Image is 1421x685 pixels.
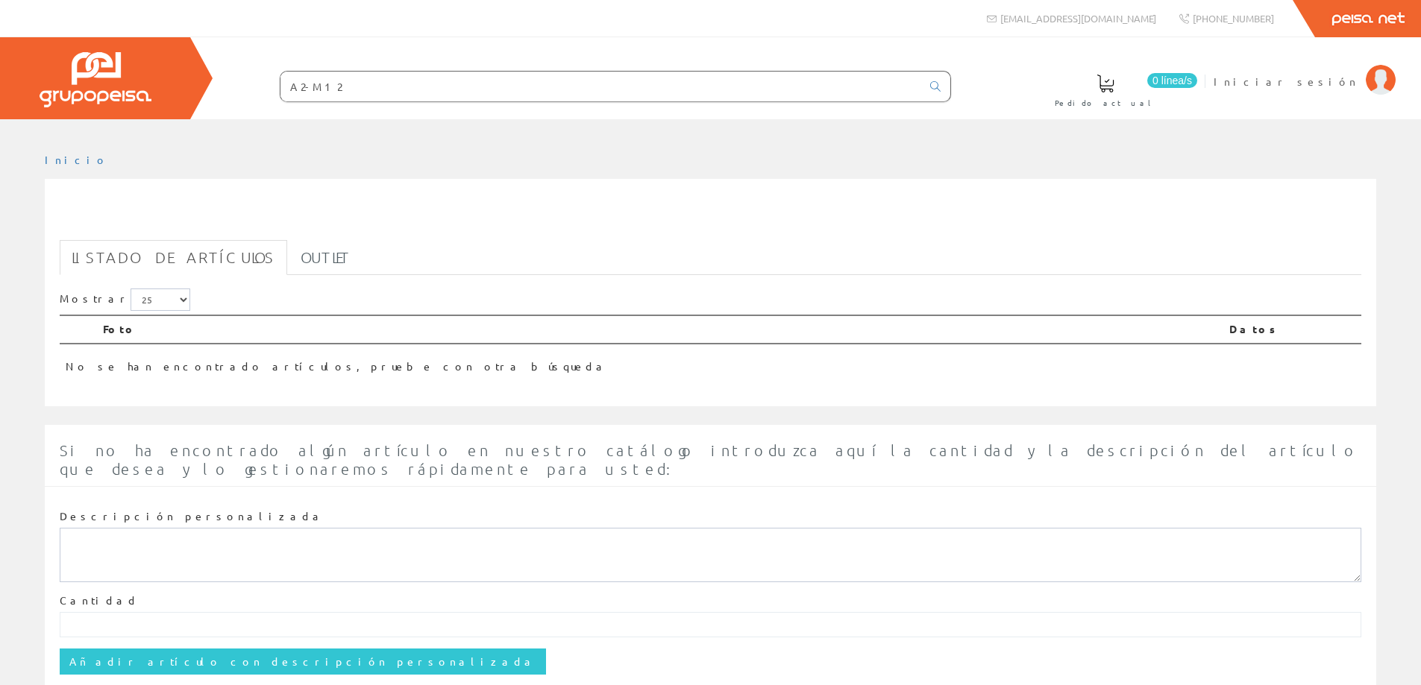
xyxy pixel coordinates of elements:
th: Datos [1223,315,1361,344]
span: Si no ha encontrado algún artículo en nuestro catálogo introduzca aquí la cantidad y la descripci... [60,441,1358,478]
span: [PHONE_NUMBER] [1193,12,1274,25]
span: Iniciar sesión [1214,74,1358,89]
span: Pedido actual [1055,95,1156,110]
a: Listado de artículos [60,240,287,275]
a: Iniciar sesión [1214,62,1396,76]
th: Foto [97,315,1223,344]
span: 0 línea/s [1147,73,1197,88]
input: Añadir artículo con descripción personalizada [60,648,546,674]
label: Cantidad [60,593,139,608]
span: [EMAIL_ADDRESS][DOMAIN_NAME] [1000,12,1156,25]
label: Mostrar [60,288,190,311]
label: Descripción personalizada [60,509,324,524]
a: Outlet [289,240,363,275]
img: Grupo Peisa [40,52,151,107]
select: Mostrar [131,288,190,311]
td: No se han encontrado artículos, pruebe con otra búsqueda [60,344,1223,380]
h1: A2-M12 [60,203,1361,233]
a: Inicio [45,153,108,166]
input: Buscar ... [280,72,921,101]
